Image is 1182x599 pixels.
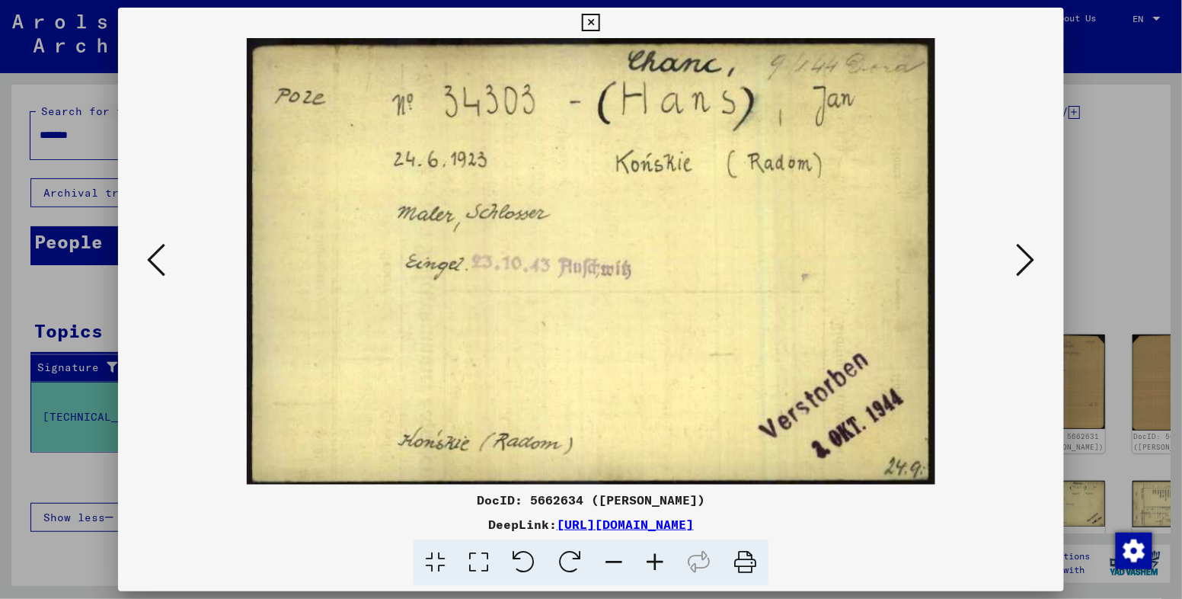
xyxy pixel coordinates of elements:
[1116,533,1152,569] img: Change consent
[118,515,1064,533] div: DeepLink:
[170,38,1012,485] img: 001.jpg
[557,517,694,532] a: [URL][DOMAIN_NAME]
[118,491,1064,509] div: DocID: 5662634 ([PERSON_NAME])
[1115,532,1152,569] div: Change consent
